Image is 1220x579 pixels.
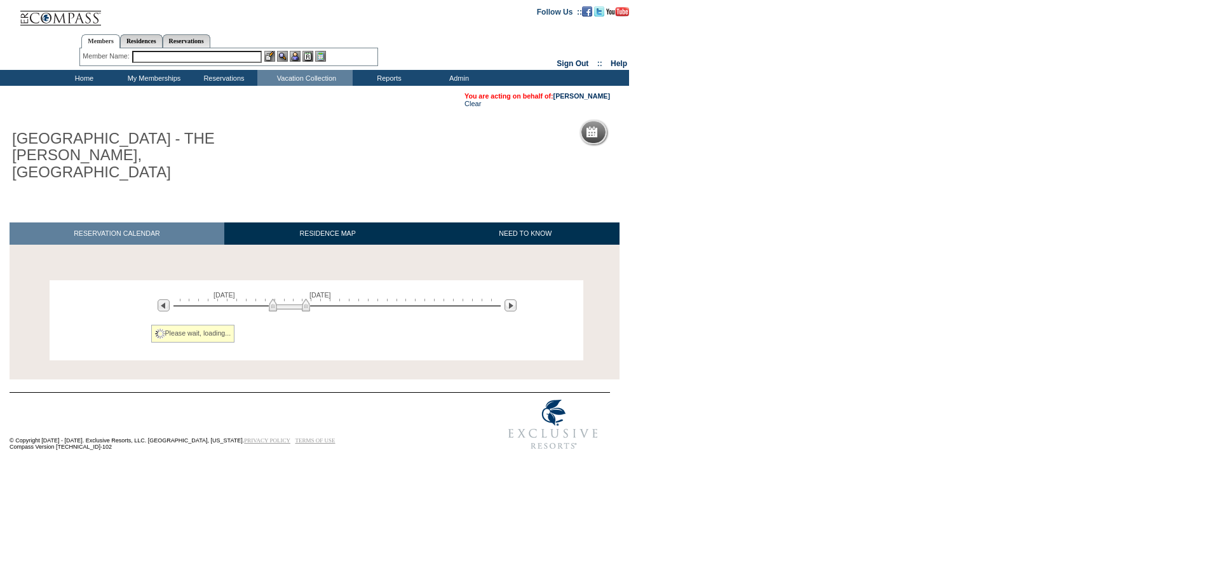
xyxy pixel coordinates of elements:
a: Residences [120,34,163,48]
img: Impersonate [290,51,301,62]
a: RESIDENCE MAP [224,222,431,245]
a: Follow us on Twitter [594,7,604,15]
span: You are acting on behalf of: [464,92,610,100]
img: Subscribe to our YouTube Channel [606,7,629,17]
td: Home [48,70,118,86]
a: Members [81,34,120,48]
a: Clear [464,100,481,107]
h1: [GEOGRAPHIC_DATA] - THE [PERSON_NAME], [GEOGRAPHIC_DATA] [10,128,294,183]
img: Next [505,299,517,311]
a: Sign Out [557,59,588,68]
img: Follow us on Twitter [594,6,604,17]
h5: Reservation Calendar [602,128,700,137]
img: Previous [158,299,170,311]
img: b_edit.gif [264,51,275,62]
span: [DATE] [213,291,235,299]
img: Become our fan on Facebook [582,6,592,17]
td: Follow Us :: [537,6,582,17]
td: Vacation Collection [257,70,353,86]
td: My Memberships [118,70,187,86]
a: TERMS OF USE [295,437,335,444]
a: NEED TO KNOW [431,222,620,245]
td: Reservations [187,70,257,86]
a: RESERVATION CALENDAR [10,222,224,245]
img: b_calculator.gif [315,51,326,62]
img: View [277,51,288,62]
div: Member Name: [83,51,132,62]
a: PRIVACY POLICY [244,437,290,444]
img: Reservations [302,51,313,62]
img: spinner2.gif [155,329,165,339]
div: Please wait, loading... [151,325,235,343]
span: [DATE] [309,291,331,299]
a: Subscribe to our YouTube Channel [606,7,629,15]
td: Reports [353,70,423,86]
img: Exclusive Resorts [496,393,610,456]
span: :: [597,59,602,68]
a: [PERSON_NAME] [553,92,610,100]
td: Admin [423,70,492,86]
a: Become our fan on Facebook [582,7,592,15]
a: Help [611,59,627,68]
td: © Copyright [DATE] - [DATE]. Exclusive Resorts, LLC. [GEOGRAPHIC_DATA], [US_STATE]. Compass Versi... [10,393,454,456]
a: Reservations [163,34,210,48]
